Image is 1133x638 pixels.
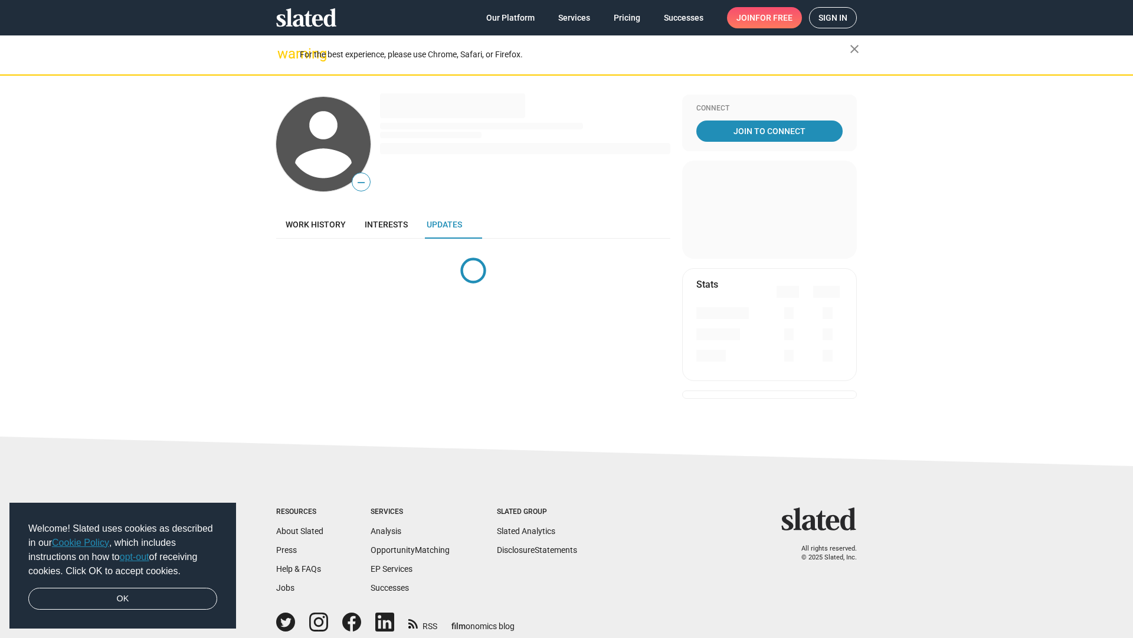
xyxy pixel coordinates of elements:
a: Interests [355,210,417,239]
a: RSS [408,614,437,632]
a: Join To Connect [696,121,843,142]
a: Successes [371,583,409,593]
div: Slated Group [497,507,577,517]
span: Welcome! Slated uses cookies as described in our , which includes instructions on how to of recei... [28,522,217,578]
a: Jobs [276,583,294,593]
a: Updates [417,210,471,239]
a: opt-out [120,552,149,562]
a: filmonomics blog [451,611,515,632]
span: Work history [286,220,346,229]
a: Services [549,7,600,28]
a: Successes [654,7,713,28]
a: Work history [276,210,355,239]
a: About Slated [276,526,323,536]
a: OpportunityMatching [371,545,450,555]
a: dismiss cookie message [28,588,217,610]
span: Pricing [614,7,640,28]
mat-icon: close [847,42,862,56]
a: Joinfor free [727,7,802,28]
span: Interests [365,220,408,229]
span: Join [736,7,793,28]
p: All rights reserved. © 2025 Slated, Inc. [789,545,857,562]
mat-card-title: Stats [696,278,718,291]
span: Our Platform [486,7,535,28]
a: Analysis [371,526,401,536]
div: Connect [696,104,843,113]
span: Sign in [818,8,847,28]
a: Sign in [809,7,857,28]
span: — [352,175,370,190]
div: Resources [276,507,323,517]
a: Cookie Policy [52,538,109,548]
span: Updates [427,220,462,229]
span: Services [558,7,590,28]
span: for free [755,7,793,28]
span: Successes [664,7,703,28]
a: Press [276,545,297,555]
a: Our Platform [477,7,544,28]
div: For the best experience, please use Chrome, Safari, or Firefox. [300,47,850,63]
mat-icon: warning [277,47,292,61]
a: EP Services [371,564,412,574]
a: Slated Analytics [497,526,555,536]
span: Join To Connect [699,121,840,142]
a: Help & FAQs [276,564,321,574]
a: DisclosureStatements [497,545,577,555]
a: Pricing [604,7,650,28]
span: film [451,621,466,631]
div: Services [371,507,450,517]
div: cookieconsent [9,503,236,629]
